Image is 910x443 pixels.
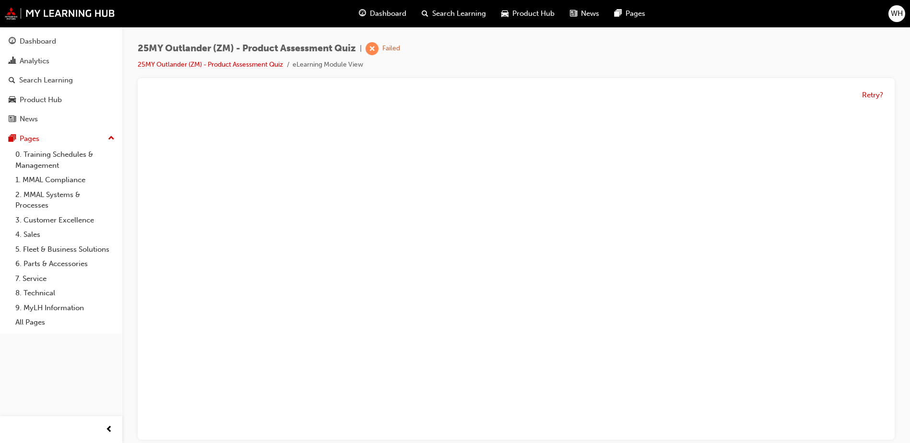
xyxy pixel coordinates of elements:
a: 0. Training Schedules & Management [12,147,118,173]
button: WH [888,5,905,22]
a: 5. Fleet & Business Solutions [12,242,118,257]
span: car-icon [501,8,508,20]
span: chart-icon [9,57,16,66]
li: eLearning Module View [293,59,363,70]
a: 25MY Outlander (ZM) - Product Assessment Quiz [138,60,283,69]
span: Search Learning [432,8,486,19]
div: Failed [382,44,400,53]
a: Search Learning [4,71,118,89]
button: Pages [4,130,118,148]
div: Dashboard [20,36,56,47]
a: Dashboard [4,33,118,50]
span: news-icon [570,8,577,20]
div: News [20,114,38,125]
a: pages-iconPages [607,4,653,23]
span: learningRecordVerb_FAIL-icon [366,42,378,55]
span: Pages [626,8,645,19]
img: mmal [5,7,115,20]
a: 7. Service [12,271,118,286]
span: prev-icon [106,424,113,436]
span: search-icon [422,8,428,20]
span: News [581,8,599,19]
div: Search Learning [19,75,73,86]
a: Analytics [4,52,118,70]
span: guage-icon [9,37,16,46]
a: Product Hub [4,91,118,109]
a: 1. MMAL Compliance [12,173,118,187]
a: All Pages [12,315,118,330]
a: 8. Technical [12,286,118,301]
a: guage-iconDashboard [351,4,414,23]
span: car-icon [9,96,16,105]
a: 2. MMAL Systems & Processes [12,187,118,213]
a: News [4,110,118,128]
span: Dashboard [370,8,406,19]
div: Product Hub [20,94,62,105]
a: car-iconProduct Hub [494,4,562,23]
a: 6. Parts & Accessories [12,256,118,271]
span: Product Hub [512,8,555,19]
a: 4. Sales [12,227,118,242]
span: news-icon [9,115,16,124]
span: WH [891,8,903,19]
span: pages-icon [615,8,622,20]
a: search-iconSearch Learning [414,4,494,23]
span: | [360,43,362,54]
button: DashboardAnalyticsSearch LearningProduct HubNews [4,31,118,130]
span: search-icon [9,76,15,85]
div: Pages [20,133,39,144]
span: guage-icon [359,8,366,20]
button: Retry? [862,90,883,101]
span: 25MY Outlander (ZM) - Product Assessment Quiz [138,43,356,54]
a: 9. MyLH Information [12,301,118,315]
span: up-icon [108,132,115,145]
div: Analytics [20,56,49,67]
a: 3. Customer Excellence [12,213,118,228]
a: news-iconNews [562,4,607,23]
span: pages-icon [9,135,16,143]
